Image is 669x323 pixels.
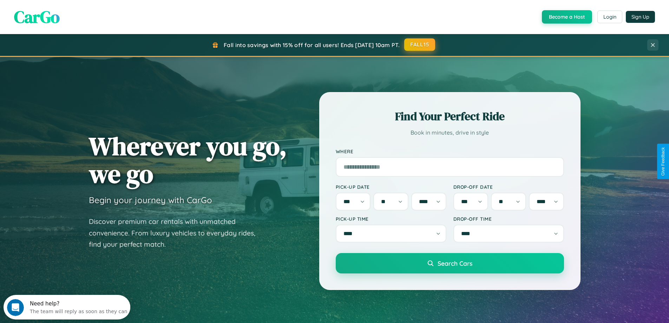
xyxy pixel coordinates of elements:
[26,6,124,12] div: Need help?
[336,128,564,138] p: Book in minutes, drive in style
[336,253,564,273] button: Search Cars
[89,216,264,250] p: Discover premium car rentals with unmatched convenience. From luxury vehicles to everyday rides, ...
[14,5,60,28] span: CarGo
[597,11,622,23] button: Login
[453,216,564,222] label: Drop-off Time
[661,147,665,176] div: Give Feedback
[336,184,446,190] label: Pick-up Date
[224,41,400,49] span: Fall into savings with 15% off for all users! Ends [DATE] 10am PT.
[542,10,592,24] button: Become a Host
[453,184,564,190] label: Drop-off Date
[3,3,131,22] div: Open Intercom Messenger
[336,216,446,222] label: Pick-up Time
[89,132,287,188] h1: Wherever you go, we go
[626,11,655,23] button: Sign Up
[89,195,212,205] h3: Begin your journey with CarGo
[4,295,130,319] iframe: Intercom live chat discovery launcher
[26,12,124,19] div: The team will reply as soon as they can
[404,38,435,51] button: FALL15
[336,109,564,124] h2: Find Your Perfect Ride
[336,148,564,154] label: Where
[7,299,24,316] iframe: Intercom live chat
[438,259,472,267] span: Search Cars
